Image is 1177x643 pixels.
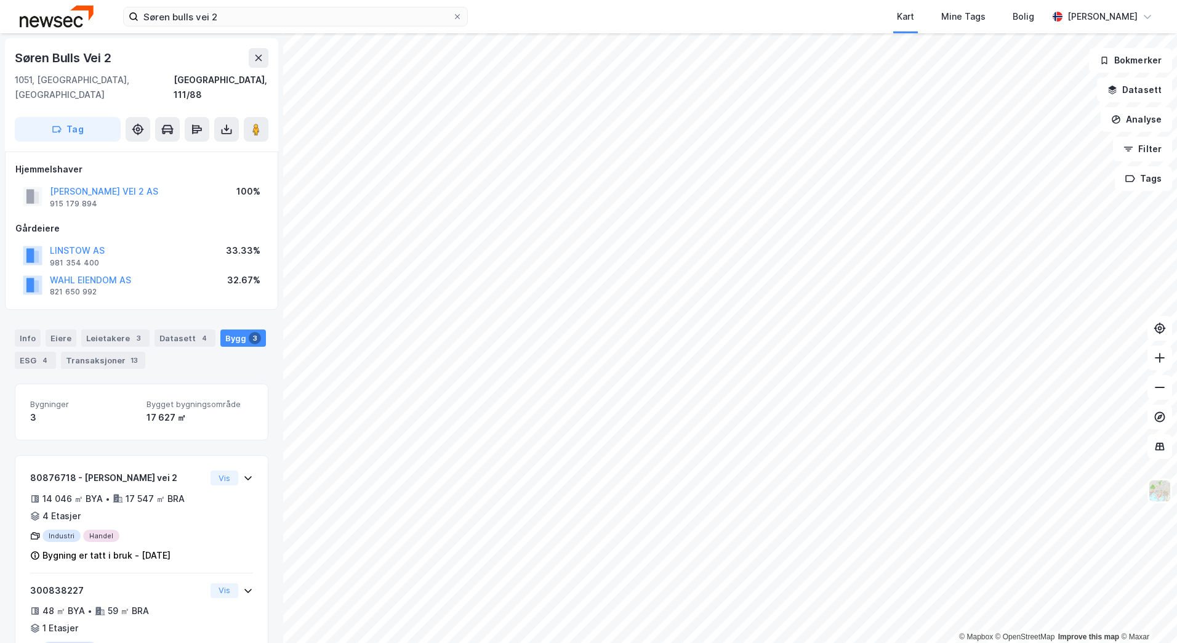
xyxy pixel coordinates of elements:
[128,354,140,366] div: 13
[105,494,110,504] div: •
[39,354,51,366] div: 4
[1058,633,1119,641] a: Improve this map
[42,491,103,506] div: 14 046 ㎡ BYA
[108,604,149,618] div: 59 ㎡ BRA
[15,73,174,102] div: 1051, [GEOGRAPHIC_DATA], [GEOGRAPHIC_DATA]
[87,606,92,616] div: •
[42,548,171,563] div: Bygning er tatt i bruk - [DATE]
[30,583,206,598] div: 300838227
[1101,107,1172,132] button: Analyse
[1067,9,1138,24] div: [PERSON_NAME]
[211,471,238,485] button: Vis
[1115,584,1177,643] iframe: Chat Widget
[15,117,121,142] button: Tag
[897,9,914,24] div: Kart
[236,184,260,199] div: 100%
[30,471,206,485] div: 80876718 - [PERSON_NAME] vei 2
[220,330,266,347] div: Bygg
[1115,584,1177,643] div: Kontrollprogram for chat
[995,633,1055,641] a: OpenStreetMap
[42,621,78,636] div: 1 Etasjer
[147,410,253,425] div: 17 627 ㎡
[15,352,56,369] div: ESG
[20,6,94,27] img: newsec-logo.f6e21ccffca1b3a03d2d.png
[155,330,215,347] div: Datasett
[46,330,76,347] div: Eiere
[50,287,97,297] div: 821 650 992
[132,332,145,344] div: 3
[147,399,253,410] span: Bygget bygningsområde
[1013,9,1034,24] div: Bolig
[15,162,268,177] div: Hjemmelshaver
[30,399,137,410] span: Bygninger
[249,332,261,344] div: 3
[42,604,85,618] div: 48 ㎡ BYA
[1113,137,1172,161] button: Filter
[15,330,41,347] div: Info
[227,273,260,288] div: 32.67%
[1097,78,1172,102] button: Datasett
[959,633,993,641] a: Mapbox
[1115,166,1172,191] button: Tags
[1148,479,1171,503] img: Z
[50,258,99,268] div: 981 354 400
[15,48,114,68] div: Søren Bulls Vei 2
[42,509,81,524] div: 4 Etasjer
[198,332,211,344] div: 4
[1089,48,1172,73] button: Bokmerker
[174,73,268,102] div: [GEOGRAPHIC_DATA], 111/88
[50,199,97,209] div: 915 179 894
[61,352,145,369] div: Transaksjoner
[126,491,185,506] div: 17 547 ㎡ BRA
[226,243,260,258] div: 33.33%
[211,583,238,598] button: Vis
[15,221,268,236] div: Gårdeiere
[139,7,452,26] input: Søk på adresse, matrikkel, gårdeiere, leietakere eller personer
[941,9,986,24] div: Mine Tags
[30,410,137,425] div: 3
[81,330,150,347] div: Leietakere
